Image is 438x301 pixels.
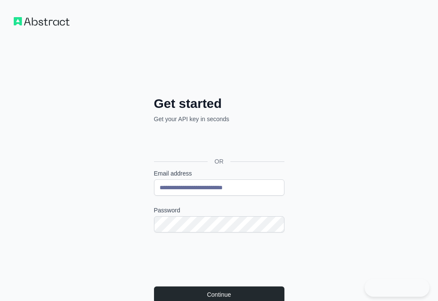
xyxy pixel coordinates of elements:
[365,279,429,297] iframe: Toggle Customer Support
[154,96,284,111] h2: Get started
[154,169,284,178] label: Email address
[14,17,69,26] img: Workflow
[154,243,284,276] iframe: reCAPTCHA
[150,133,287,152] iframe: Przycisk Zaloguj się przez Google
[154,115,284,123] p: Get your API key in seconds
[154,206,284,215] label: Password
[208,157,230,166] span: OR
